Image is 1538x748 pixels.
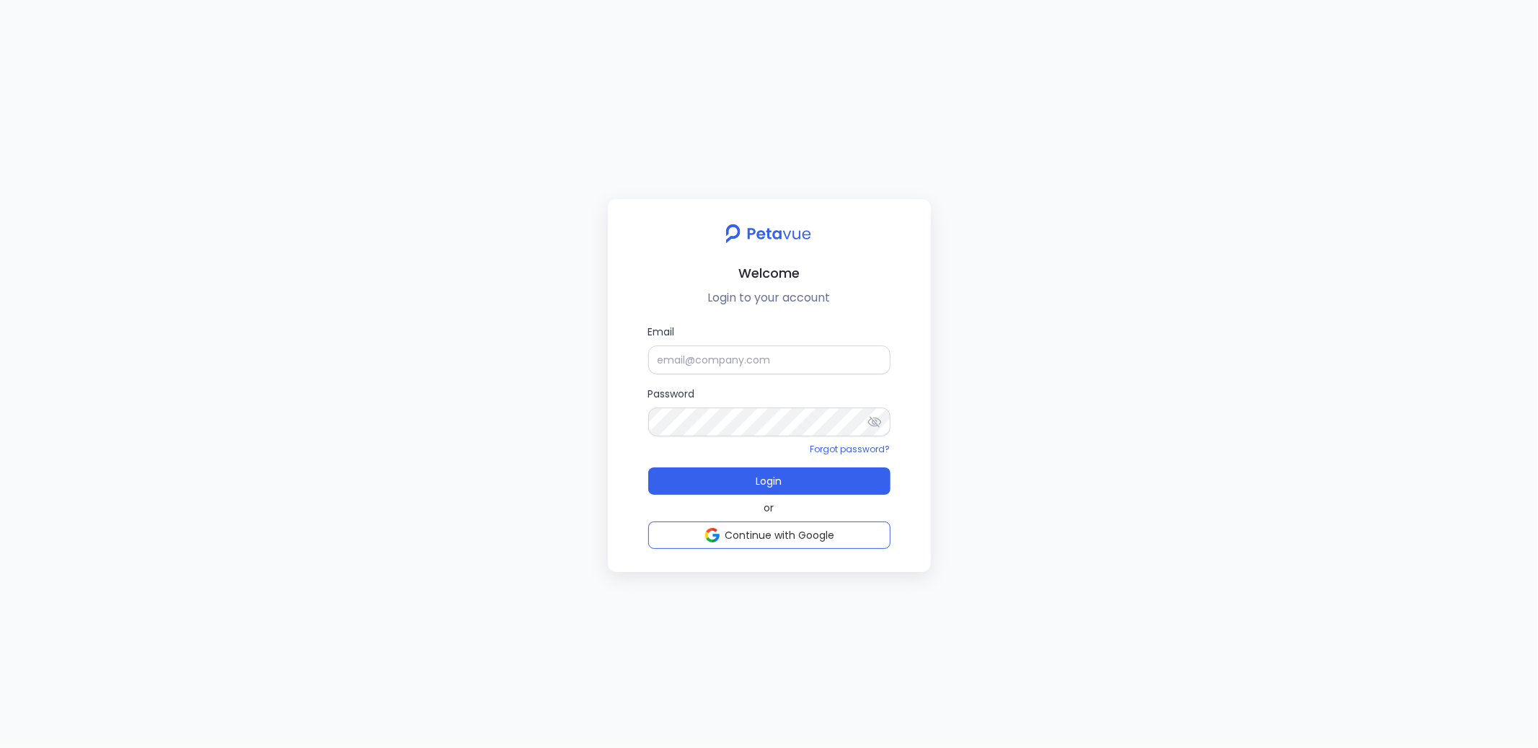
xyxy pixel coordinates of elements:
a: Forgot password? [810,443,890,455]
input: Password [648,408,890,436]
h2: Welcome [619,263,919,283]
label: Password [648,386,890,436]
span: Continue with Google [725,528,835,542]
button: Continue with Google [648,522,890,549]
input: Email [648,346,890,374]
button: Login [648,467,890,495]
label: Email [648,324,890,374]
img: petavue logo [717,216,821,251]
p: Login to your account [619,289,919,307]
span: or [764,501,774,516]
span: Login [756,474,782,488]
